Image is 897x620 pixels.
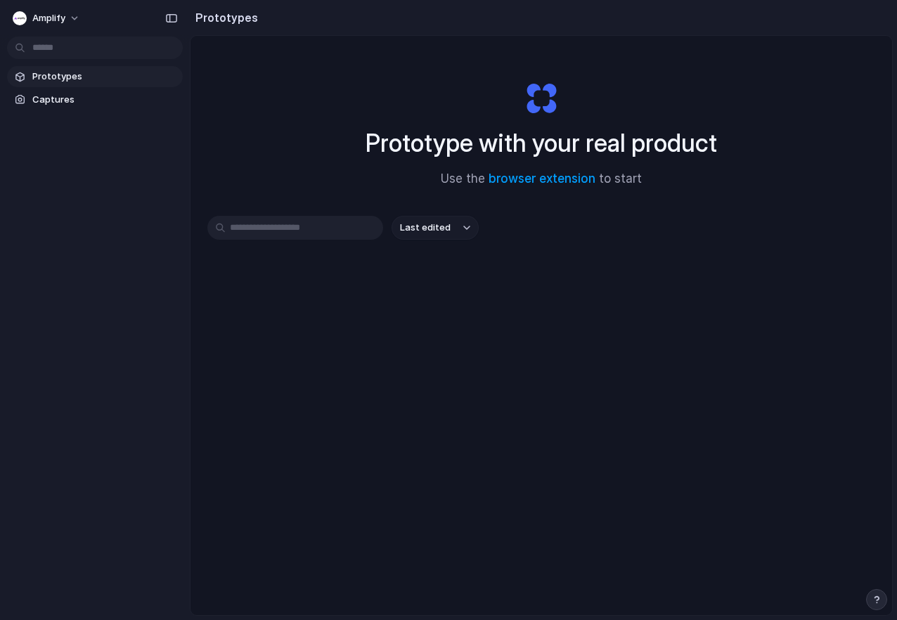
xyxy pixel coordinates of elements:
span: Captures [32,93,177,107]
a: browser extension [489,172,595,186]
button: Amplify [7,7,87,30]
a: Prototypes [7,66,183,87]
h1: Prototype with your real product [366,124,717,162]
span: Prototypes [32,70,177,84]
span: Amplify [32,11,65,25]
a: Captures [7,89,183,110]
span: Use the to start [441,170,642,188]
h2: Prototypes [190,9,258,26]
span: Last edited [400,221,451,235]
button: Last edited [392,216,479,240]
